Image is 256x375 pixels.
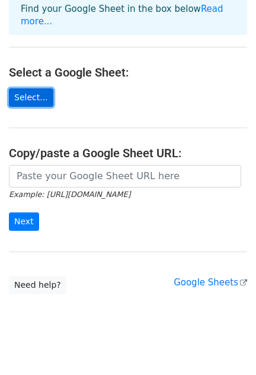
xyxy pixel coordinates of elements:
[9,146,247,160] h4: Copy/paste a Google Sheet URL:
[174,277,247,288] a: Google Sheets
[21,4,223,27] a: Read more...
[9,190,130,199] small: Example: [URL][DOMAIN_NAME]
[9,88,53,107] a: Select...
[9,276,66,294] a: Need help?
[9,165,241,188] input: Paste your Google Sheet URL here
[9,212,39,231] input: Next
[21,3,235,28] p: Find your Google Sheet in the box below
[9,65,247,80] h4: Select a Google Sheet:
[197,318,256,375] iframe: Chat Widget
